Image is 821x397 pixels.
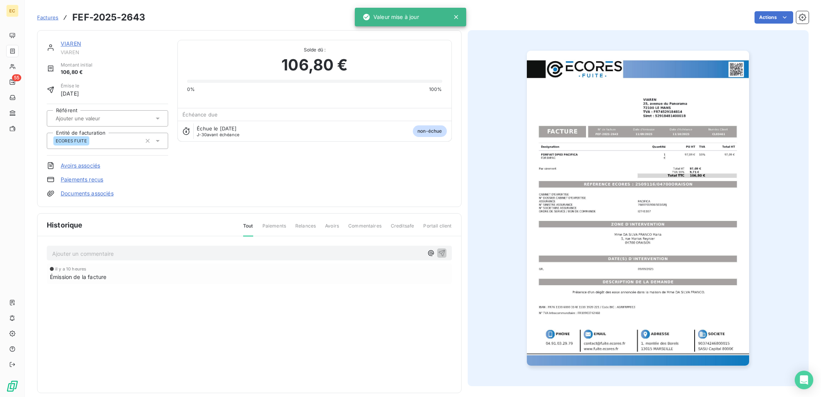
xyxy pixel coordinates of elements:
[61,190,114,197] a: Documents associés
[755,11,793,24] button: Actions
[262,222,286,236] span: Paiements
[37,14,58,21] a: Factures
[61,162,100,169] a: Avoirs associés
[197,125,237,132] span: Échue le [DATE]
[6,5,19,17] div: EC
[187,86,195,93] span: 0%
[187,46,442,53] span: Solde dû :
[391,222,414,236] span: Creditsafe
[243,222,253,236] span: Tout
[281,53,347,77] span: 106,80 €
[363,10,419,24] div: Valeur mise à jour
[6,380,19,392] img: Logo LeanPay
[61,40,81,47] a: VIAREN
[72,10,145,24] h3: FEF-2025-2643
[197,132,207,137] span: J-30
[55,267,86,271] span: il y a 10 heures
[47,220,83,230] span: Historique
[348,222,382,236] span: Commentaires
[61,49,168,55] span: VIAREN
[55,115,133,122] input: Ajouter une valeur
[50,273,106,281] span: Émission de la facture
[61,82,79,89] span: Émise le
[37,14,58,21] span: Factures
[413,125,446,137] span: non-échue
[429,86,442,93] span: 100%
[61,176,103,183] a: Paiements reçus
[56,139,87,143] span: ECORES FUITE
[325,222,339,236] span: Avoirs
[423,222,451,236] span: Portail client
[795,371,813,389] div: Open Intercom Messenger
[61,62,92,68] span: Montant initial
[527,51,749,366] img: invoice_thumbnail
[197,132,239,137] span: avant échéance
[295,222,316,236] span: Relances
[61,68,92,76] span: 106,80 €
[12,74,21,81] span: 55
[182,111,218,118] span: Échéance due
[61,89,79,98] span: [DATE]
